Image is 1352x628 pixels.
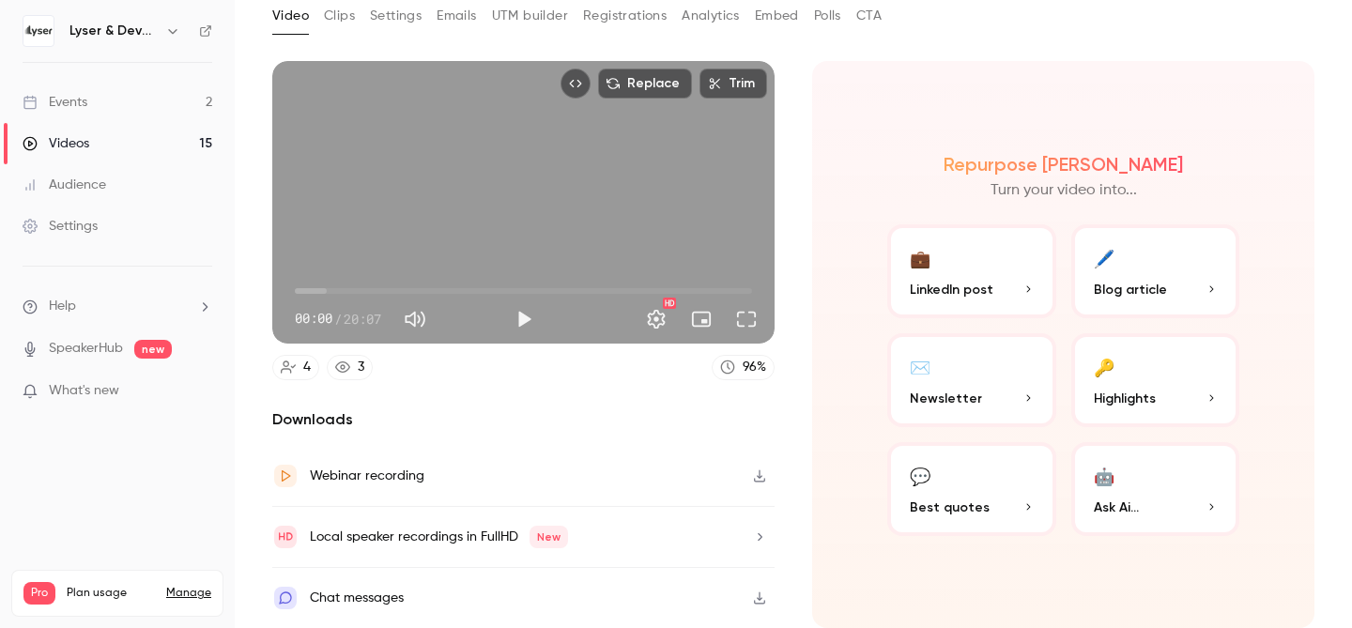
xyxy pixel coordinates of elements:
button: Mute [396,300,434,338]
div: Webinar recording [310,465,424,487]
a: 4 [272,355,319,380]
div: 🖊️ [1094,243,1114,272]
div: 00:00 [295,309,381,329]
button: Clips [324,1,355,31]
span: / [334,309,342,329]
button: Trim [699,69,767,99]
button: Embed [755,1,799,31]
span: What's new [49,381,119,401]
div: Chat messages [310,587,404,609]
button: 🔑Highlights [1071,333,1240,427]
span: Help [49,297,76,316]
button: 💬Best quotes [887,442,1056,536]
h2: Downloads [272,408,775,431]
span: New [530,526,568,548]
span: Plan usage [67,586,155,601]
button: Settings [638,300,675,338]
div: Settings [23,217,98,236]
span: Pro [23,582,55,605]
button: Turn on miniplayer [683,300,720,338]
div: Local speaker recordings in FullHD [310,526,568,548]
div: Events [23,93,87,112]
button: Registrations [583,1,667,31]
button: UTM builder [492,1,568,31]
button: Emails [437,1,476,31]
div: 💼 [910,243,930,272]
button: Full screen [728,300,765,338]
button: 💼LinkedIn post [887,224,1056,318]
div: HD [663,298,676,309]
a: 3 [327,355,373,380]
button: Video [272,1,309,31]
div: 4 [303,358,311,377]
div: Videos [23,134,89,153]
button: Embed video [561,69,591,99]
a: 96% [712,355,775,380]
button: Polls [814,1,841,31]
button: Replace [598,69,692,99]
div: 🤖 [1094,461,1114,490]
span: new [134,340,172,359]
li: help-dropdown-opener [23,297,212,316]
button: Play [505,300,543,338]
span: LinkedIn post [910,280,993,299]
button: CTA [856,1,882,31]
div: Audience [23,176,106,194]
span: Highlights [1094,389,1156,408]
a: Manage [166,586,211,601]
h2: Repurpose [PERSON_NAME] [944,153,1183,176]
span: Best quotes [910,498,990,517]
span: Blog article [1094,280,1167,299]
iframe: Noticeable Trigger [190,383,212,400]
img: Lyser & Develop Diverse [23,16,54,46]
span: 00:00 [295,309,332,329]
button: ✉️Newsletter [887,333,1056,427]
button: 🖊️Blog article [1071,224,1240,318]
div: 96 % [743,358,766,377]
span: 20:07 [344,309,381,329]
div: 3 [358,358,364,377]
span: Ask Ai... [1094,498,1139,517]
p: Turn your video into... [991,179,1137,202]
div: 💬 [910,461,930,490]
a: SpeakerHub [49,339,123,359]
button: 🤖Ask Ai... [1071,442,1240,536]
button: Settings [370,1,422,31]
div: 🔑 [1094,352,1114,381]
div: ✉️ [910,352,930,381]
span: Newsletter [910,389,982,408]
h6: Lyser & Develop Diverse [69,22,158,40]
button: Analytics [682,1,740,31]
